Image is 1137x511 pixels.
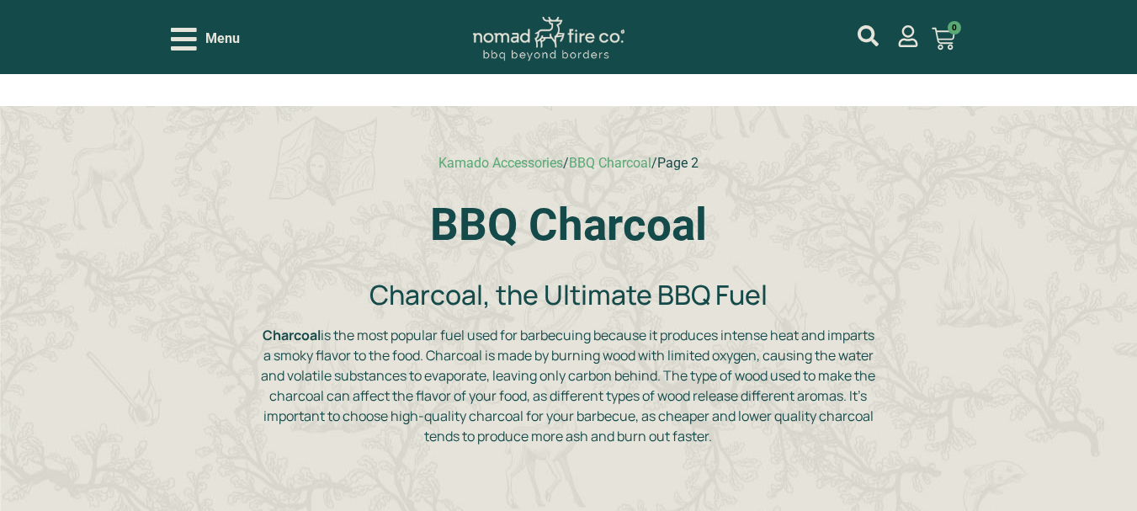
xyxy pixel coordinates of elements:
h2: Charcoal, the Ultimate BBQ Fuel [258,279,879,311]
span: 0 [948,21,961,35]
img: Nomad Logo [473,17,624,61]
p: is the most popular fuel used for barbecuing because it produces intense heat and imparts a smoky... [258,325,879,446]
a: mijn account [897,25,919,47]
h1: BBQ Charcoal [258,203,879,248]
span: Menu [205,29,240,49]
strong: Charcoal [263,326,321,344]
a: 0 [911,17,975,61]
nav: breadcrumbs [258,153,879,173]
a: mijn account [858,25,879,46]
a: Kamado Accessories [438,155,563,171]
div: Open/Close Menu [171,24,240,54]
span: / [563,155,569,171]
span: Page 2 [657,155,699,171]
span: / [651,155,657,171]
a: BBQ Charcoal [569,155,651,171]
